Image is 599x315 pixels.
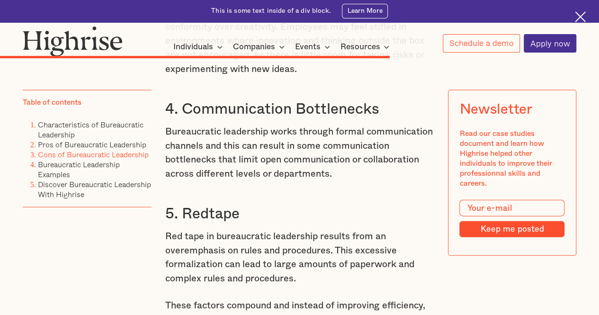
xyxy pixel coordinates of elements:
[211,7,331,16] div: This is some text inside of a div block.
[165,125,434,181] p: Bureaucratic leadership works through formal communication channels and this can result in some c...
[173,41,213,53] div: Individuals
[459,200,564,217] input: Your e-mail
[295,41,333,53] div: Events
[173,41,225,53] div: Individuals
[575,11,586,22] img: Cross icon
[342,4,388,18] a: Learn More
[524,34,576,53] a: Apply now
[340,41,392,53] div: Resources
[38,139,146,150] a: Pros of Bureaucratic Leadership
[23,98,81,108] div: Table of contents
[233,41,287,53] div: Companies
[459,221,564,237] input: Keep me posted
[233,41,275,53] div: Companies
[38,149,149,160] a: Cons of Bureaucratic Leadership
[443,34,520,53] a: Schedule a demo
[38,159,120,180] a: Bureaucratic Leadership Examples
[459,101,532,117] div: Newsletter
[340,41,380,53] div: Resources
[459,129,564,189] div: Read our case studies document and learn how Highrise helped other individuals to improve their p...
[459,200,564,237] form: Modal Form
[165,230,434,286] p: Red tape in bureaucratic leadership results from an overemphasis on rules and procedures. This ex...
[23,26,123,56] img: Highrise logo
[38,119,143,140] a: Characteristics of Bureaucratic Leadership
[38,179,151,200] a: Discover Bureaucratic Leadership With Highrise
[165,205,434,223] h3: 5. Redtape
[295,41,321,53] div: Events
[165,100,434,118] h3: 4. Communication Bottlenecks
